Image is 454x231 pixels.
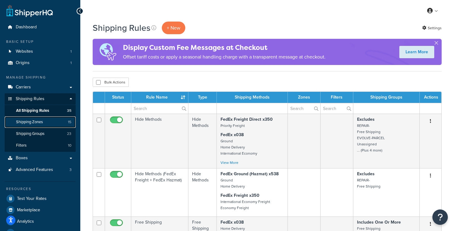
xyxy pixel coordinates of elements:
[221,132,244,138] strong: FedEx x038
[188,168,217,217] td: Hide Methods
[221,192,259,199] strong: FedEx Freight x350
[131,103,188,114] input: Search
[5,116,76,128] a: Shipping Zones 15
[16,25,37,30] span: Dashboard
[5,186,76,192] div: Resources
[16,96,44,102] span: Shipping Rules
[432,209,448,225] button: Open Resource Center
[221,160,238,165] a: View More
[16,108,49,113] span: All Shipping Rules
[162,22,185,34] p: + New
[68,120,71,125] span: 15
[221,199,270,211] small: International Economy Freight Economy Freight
[5,193,76,204] a: Test Your Rates
[5,46,76,57] li: Websites
[188,92,217,103] th: Type
[221,177,245,189] small: Ground Home Delivery
[93,22,150,34] h1: Shipping Rules
[5,93,76,105] a: Shipping Rules
[188,114,217,168] td: Hide Methods
[67,108,71,113] span: 35
[5,75,76,80] div: Manage Shipping
[5,105,76,116] a: All Shipping Rules 35
[5,128,76,140] a: Shipping Groups 23
[217,92,288,103] th: Shipping Methods
[16,85,31,90] span: Carriers
[70,60,72,66] span: 1
[221,171,279,177] strong: FedEx Ground (Hazmat) x538
[357,177,380,189] small: REPAIR- Free Shipping
[5,164,76,176] a: Advanced Features 3
[399,46,434,58] a: Learn More
[17,196,47,201] span: Test Your Rates
[131,92,188,103] th: Rule Name : activate to sort column ascending
[17,208,40,213] span: Marketplace
[70,49,72,54] span: 1
[123,43,326,53] h4: Display Custom Fee Messages at Checkout
[5,216,76,227] a: Analytics
[420,92,441,103] th: Actions
[131,168,188,217] td: Hide Methods (FedEx Freight + FedEx Hazmat)
[288,103,320,114] input: Search
[93,39,123,65] img: duties-banner-06bc72dcb5fe05cb3f9472aba00be2ae8eb53ab6f0d8bb03d382ba314ac3c341.png
[131,114,188,168] td: Hide Methods
[321,92,353,103] th: Filters
[221,138,257,156] small: Ground Home Delivery International Economy
[353,92,420,103] th: Shipping Groups
[16,60,30,66] span: Origins
[16,156,28,161] span: Boxes
[5,39,76,44] div: Basic Setup
[16,120,43,125] span: Shipping Zones
[5,46,76,57] a: Websites 1
[16,143,27,148] span: Filters
[357,123,385,153] small: REPAIR- Free Shipping EVOLVE-PARCEL Unassigned ... (Plus 4 more)
[105,92,131,103] th: Status
[67,131,71,136] span: 23
[6,5,53,17] a: ShipperHQ Home
[16,131,44,136] span: Shipping Groups
[221,219,244,225] strong: FedEx x038
[5,116,76,128] li: Shipping Zones
[5,152,76,164] a: Boxes
[68,143,71,148] span: 10
[123,53,326,61] p: Offset tariff costs or apply a seasonal handling charge with a transparent message at checkout.
[5,82,76,93] a: Carriers
[5,128,76,140] li: Shipping Groups
[357,116,375,123] strong: Excludes
[5,57,76,69] li: Origins
[5,164,76,176] li: Advanced Features
[16,167,53,172] span: Advanced Features
[5,22,76,33] a: Dashboard
[422,24,442,32] a: Settings
[5,57,76,69] a: Origins 1
[357,171,375,177] strong: Excludes
[93,78,129,87] button: Bulk Actions
[321,103,353,114] input: Search
[5,105,76,116] li: All Shipping Rules
[357,219,401,225] strong: Includes One Or More
[5,205,76,216] a: Marketplace
[221,116,273,123] strong: FedEx Freight Direct x350
[221,123,245,128] small: Priority Freight
[17,219,34,224] span: Analytics
[5,140,76,151] li: Filters
[5,140,76,151] a: Filters 10
[16,49,33,54] span: Websites
[5,93,76,152] li: Shipping Rules
[69,167,72,172] span: 3
[288,92,321,103] th: Zones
